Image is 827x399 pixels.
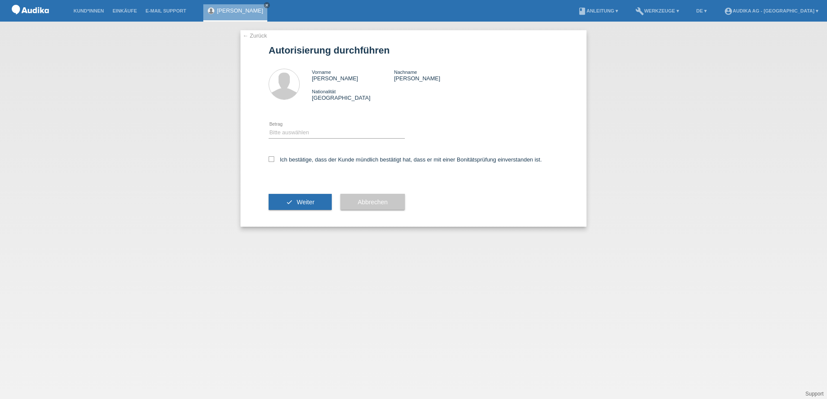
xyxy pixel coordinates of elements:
div: [GEOGRAPHIC_DATA] [312,88,394,101]
button: check Weiter [269,194,332,210]
a: [PERSON_NAME] [217,7,263,14]
a: Einkäufe [108,8,141,13]
a: close [264,2,270,8]
a: POS — MF Group [9,17,52,23]
div: [PERSON_NAME] [394,69,476,82]
i: close [265,3,269,7]
h1: Autorisierung durchführen [269,45,558,56]
label: Ich bestätige, dass der Kunde mündlich bestätigt hat, dass er mit einer Bonitätsprüfung einversta... [269,156,542,163]
a: Support [805,391,824,397]
a: ← Zurück [243,32,267,39]
i: build [635,7,644,16]
a: bookAnleitung ▾ [574,8,622,13]
a: DE ▾ [692,8,711,13]
a: buildWerkzeuge ▾ [631,8,683,13]
a: Kund*innen [69,8,108,13]
a: account_circleAudika AG - [GEOGRAPHIC_DATA] ▾ [720,8,823,13]
button: Abbrechen [340,194,405,210]
div: [PERSON_NAME] [312,69,394,82]
span: Abbrechen [358,199,388,206]
i: check [286,199,293,206]
a: E-Mail Support [141,8,191,13]
span: Nachname [394,70,417,75]
span: Weiter [297,199,314,206]
span: Vorname [312,70,331,75]
i: book [578,7,587,16]
span: Nationalität [312,89,336,94]
i: account_circle [724,7,733,16]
